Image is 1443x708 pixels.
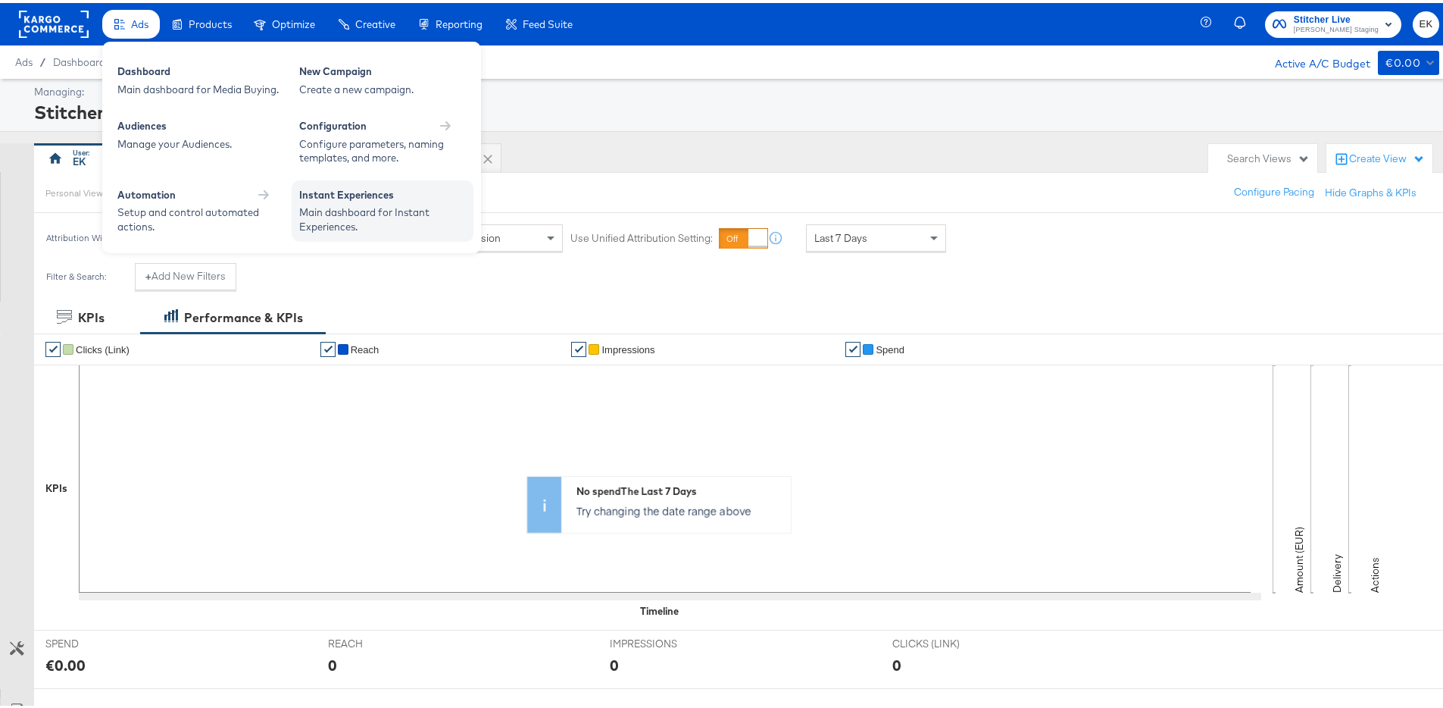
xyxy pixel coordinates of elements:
[1259,48,1370,70] div: Active A/C Budget
[328,651,337,673] div: 0
[45,634,159,648] span: SPEND
[45,230,127,240] div: Attribution Window:
[523,15,573,27] span: Feed Suite
[1223,176,1325,203] button: Configure Pacing
[45,339,61,354] a: ✔
[1325,183,1416,197] button: Hide Graphs & KPIs
[436,15,483,27] span: Reporting
[45,651,86,673] div: €0.00
[876,341,904,352] span: Spend
[1227,149,1310,163] div: Search Views
[1378,48,1439,72] button: €0.00
[892,651,901,673] div: 0
[45,268,107,279] div: Filter & Search:
[33,53,53,65] span: /
[1385,51,1420,70] div: €0.00
[610,651,619,673] div: 0
[53,53,105,65] a: Dashboard
[1294,9,1379,25] span: Stitcher Live
[355,15,395,27] span: Creative
[189,15,232,27] span: Products
[78,306,105,324] div: KPIs
[272,15,315,27] span: Optimize
[34,96,1435,122] div: Stitcher Live
[76,341,130,352] span: Clicks (Link)
[15,53,33,65] span: Ads
[1419,13,1433,30] span: EK
[576,481,783,496] div: No spend The Last 7 Days
[45,184,137,196] div: Personal View Actions:
[135,260,236,287] button: +Add New Filters
[1349,149,1425,164] div: Create View
[1265,8,1401,35] button: Stitcher Live[PERSON_NAME] Staging
[576,500,783,515] p: Try changing the date range above
[845,339,860,354] a: ✔
[131,15,148,27] span: Ads
[34,82,1435,96] div: Managing:
[570,228,713,243] label: Use Unified Attribution Setting:
[601,341,654,352] span: Impressions
[571,339,586,354] a: ✔
[1294,21,1379,33] span: [PERSON_NAME] Staging
[145,266,151,280] strong: +
[328,634,442,648] span: REACH
[814,228,867,242] span: Last 7 Days
[892,634,1006,648] span: CLICKS (LINK)
[1413,8,1439,35] button: EK
[351,341,379,352] span: Reach
[610,634,723,648] span: IMPRESSIONS
[184,306,303,324] div: Performance & KPIs
[73,152,86,166] div: EK
[320,339,336,354] a: ✔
